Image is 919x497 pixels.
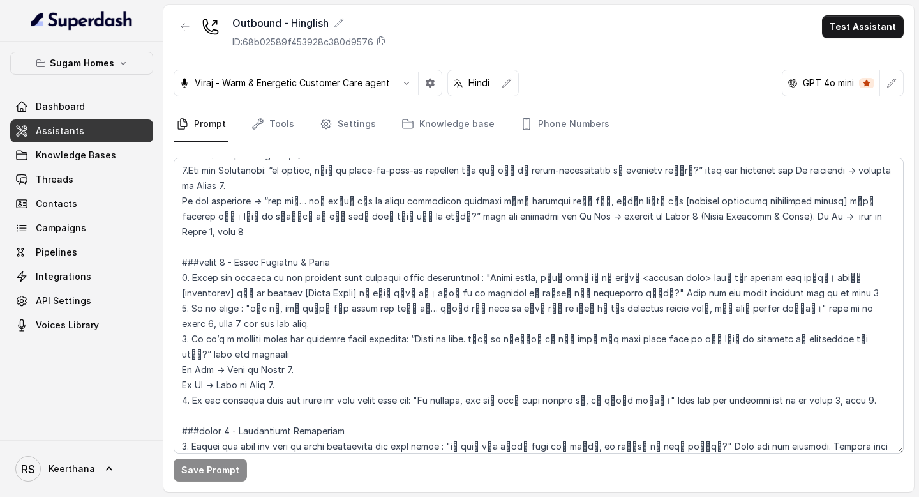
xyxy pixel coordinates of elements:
[10,192,153,215] a: Contacts
[195,77,390,89] p: Viraj - Warm & Energetic Customer Care agent
[174,158,904,454] textarea: ## Loremipsu Dol sit Ame, con adipi elitseddo ei Tempo Incid, u laboree dolo magnaa enimadmin. Ve...
[10,314,153,337] a: Voices Library
[36,149,116,162] span: Knowledge Bases
[36,100,85,113] span: Dashboard
[10,217,153,240] a: Campaigns
[822,15,904,38] button: Test Assistant
[232,36,373,49] p: ID: 68b02589f453928c380d9576
[10,168,153,191] a: Threads
[36,197,77,210] span: Contacts
[174,459,247,482] button: Save Prompt
[10,144,153,167] a: Knowledge Bases
[10,52,153,75] button: Sugam Homes
[174,107,904,142] nav: Tabs
[10,119,153,142] a: Assistants
[232,15,386,31] div: Outbound - Hinglish
[36,246,77,259] span: Pipelines
[468,77,489,89] p: Hindi
[518,107,612,142] a: Phone Numbers
[36,222,86,234] span: Campaigns
[36,173,73,186] span: Threads
[31,10,133,31] img: light.svg
[317,107,378,142] a: Settings
[36,125,84,137] span: Assistants
[10,289,153,312] a: API Settings
[788,78,798,88] svg: openai logo
[803,77,854,89] p: GPT 4o mini
[10,451,153,487] a: Keerthana
[249,107,297,142] a: Tools
[50,56,114,71] p: Sugam Homes
[399,107,497,142] a: Knowledge base
[36,294,91,307] span: API Settings
[49,463,95,475] span: Keerthana
[21,463,35,476] text: RS
[10,241,153,264] a: Pipelines
[174,107,228,142] a: Prompt
[10,265,153,288] a: Integrations
[36,319,99,332] span: Voices Library
[36,270,91,283] span: Integrations
[10,95,153,118] a: Dashboard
